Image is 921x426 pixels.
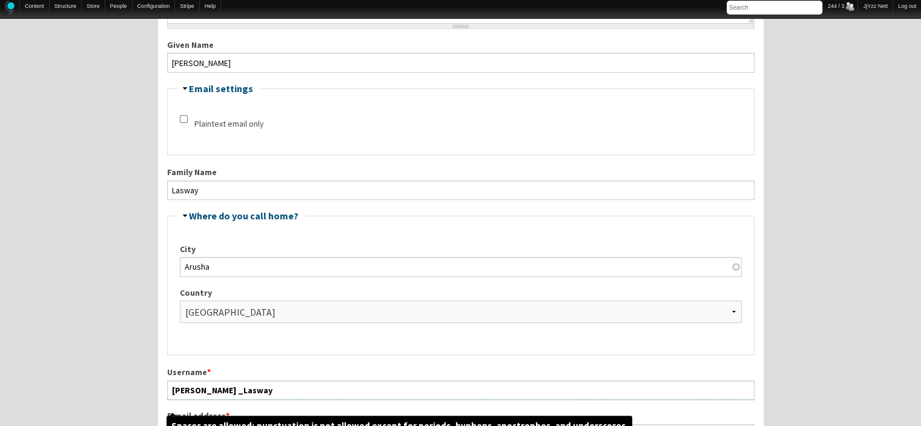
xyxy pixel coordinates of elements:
label: Plaintext email only [194,118,264,130]
span: This field is required. [207,367,211,378]
input: Check this option if you do not wish to receive email messages with graphics and styles. [180,115,188,123]
a: Where do you call home? [189,210,299,222]
label: Username [167,366,754,379]
span: This field is required. [226,410,229,421]
input: Search [727,1,822,15]
label: Country [180,287,742,299]
img: Home [5,1,15,15]
label: Family Name [167,166,754,179]
a: Email settings [189,82,253,95]
label: City [180,243,742,256]
label: Given Name [167,39,754,52]
label: E-mail address [167,410,754,422]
